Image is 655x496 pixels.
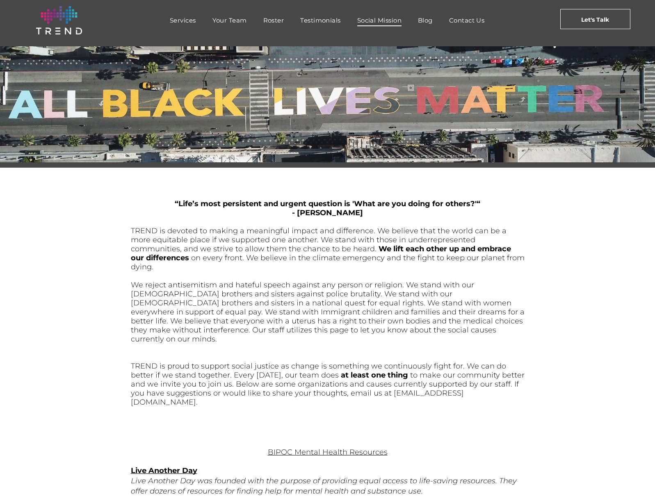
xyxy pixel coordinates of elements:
span: - [PERSON_NAME] [292,208,363,217]
a: Roster [255,14,292,26]
a: Your Team [204,14,255,26]
span: on every front. We believe in the climate emergency and the fight to keep our planet from dying. [131,253,525,271]
a: Contact Us [441,14,493,26]
span: Let's Talk [581,9,609,30]
span: Live Another Day was founded with the purpose of providing equal access to life-saving resources.... [131,476,517,496]
span: We lift each other up and embrace our differences [131,244,511,262]
a: Blog [410,14,441,26]
a: Live Another Day [131,466,197,475]
span: at least one thing [341,371,408,380]
span: TREND is proud to support social justice as change is something we continuously fight for. We can... [131,362,506,380]
iframe: Chat Widget [614,457,655,496]
a: Services [162,14,204,26]
a: Social Mission [349,14,410,26]
span: TREND is devoted to making a meaningful impact and difference. We believe that the world can be a... [131,226,507,253]
a: Testimonials [292,14,349,26]
span: We reject antisemitism and hateful speech against any person or religion. We stand with our [DEMO... [131,280,525,344]
img: logo [36,6,82,34]
a: Let's Talk [560,9,630,29]
span: BIPOC Mental Health Resources [268,448,388,457]
span: to make our community better and we invite you to join us. Below are some organizations and cause... [131,371,525,407]
span: “Life’s most persistent and urgent question is 'What are you doing for others?'“ [175,199,480,208]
